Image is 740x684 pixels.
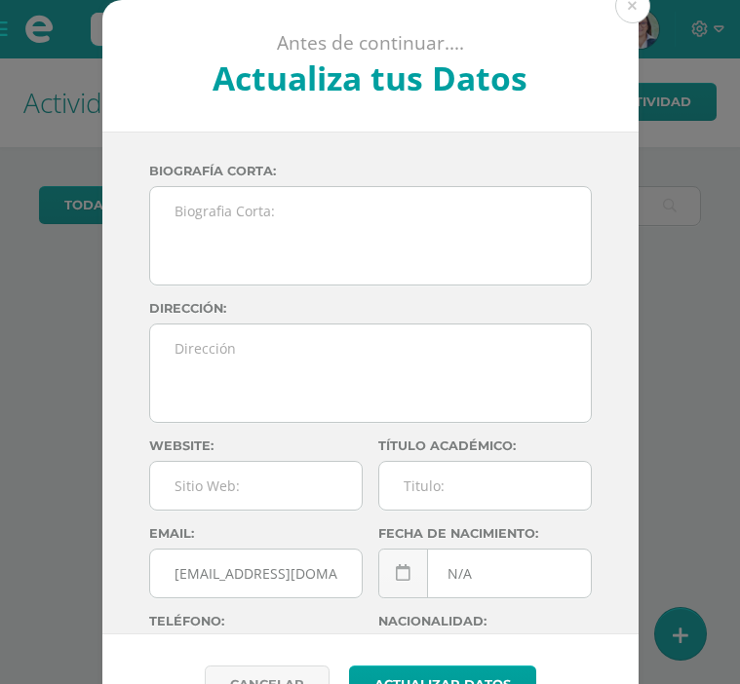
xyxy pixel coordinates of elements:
input: Titulo: [379,462,591,510]
p: Antes de continuar.... [154,31,586,56]
h2: Actualiza tus Datos [154,56,586,100]
label: Fecha de nacimiento: [378,526,592,541]
label: Dirección: [149,301,592,316]
label: Título académico: [378,438,592,453]
label: Biografía corta: [149,164,592,178]
input: Fecha de Nacimiento: [379,550,591,597]
input: Correo Electronico: [150,550,362,597]
label: Website: [149,438,363,453]
label: Nacionalidad: [378,614,592,628]
label: Teléfono: [149,614,363,628]
input: Sitio Web: [150,462,362,510]
label: Email: [149,526,363,541]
